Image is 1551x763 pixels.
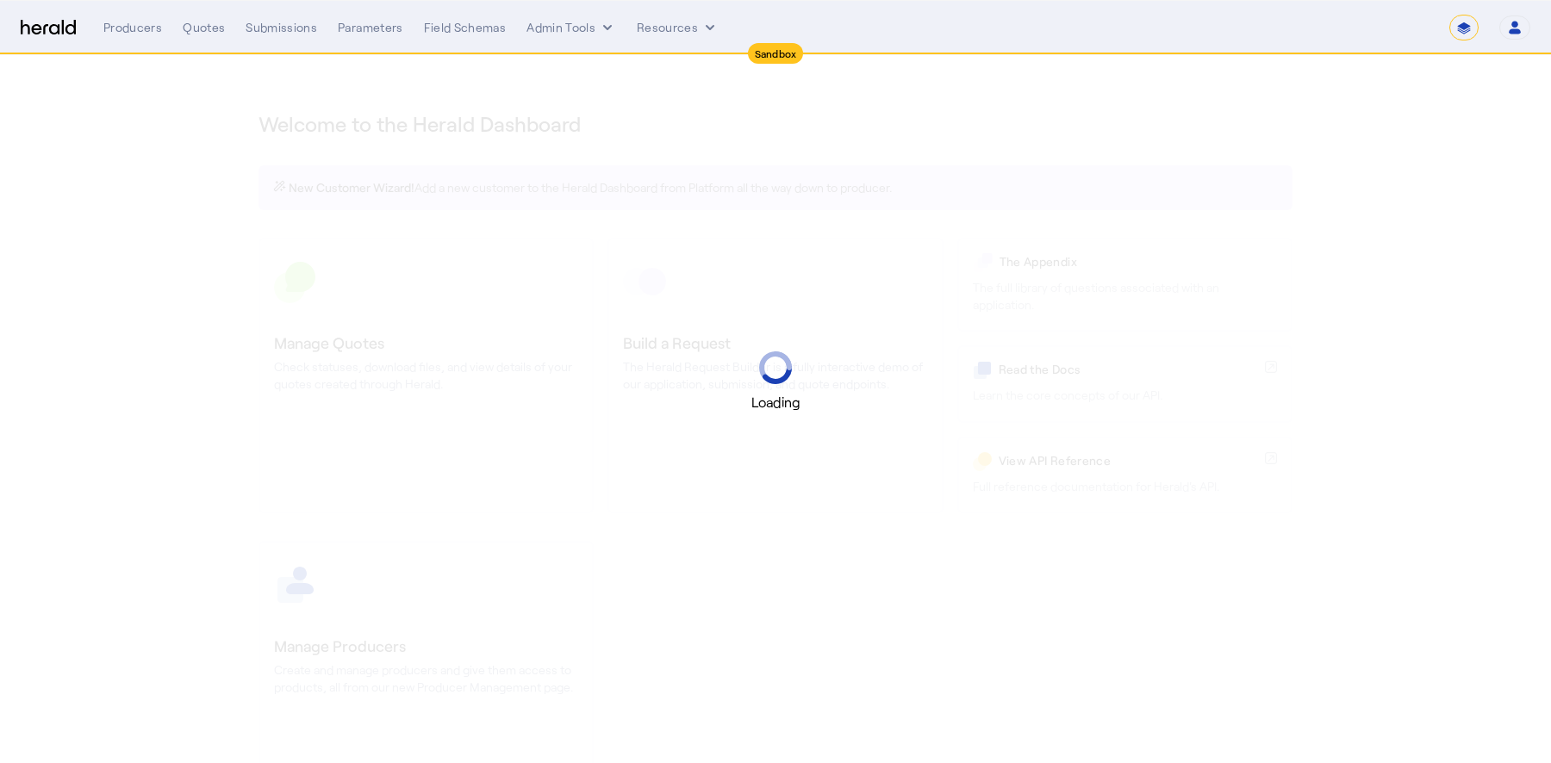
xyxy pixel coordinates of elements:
div: Field Schemas [424,19,507,36]
div: Producers [103,19,162,36]
button: Resources dropdown menu [637,19,719,36]
div: Quotes [183,19,225,36]
button: internal dropdown menu [526,19,616,36]
div: Parameters [338,19,403,36]
div: Submissions [246,19,317,36]
div: Sandbox [748,43,804,64]
img: Herald Logo [21,20,76,36]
